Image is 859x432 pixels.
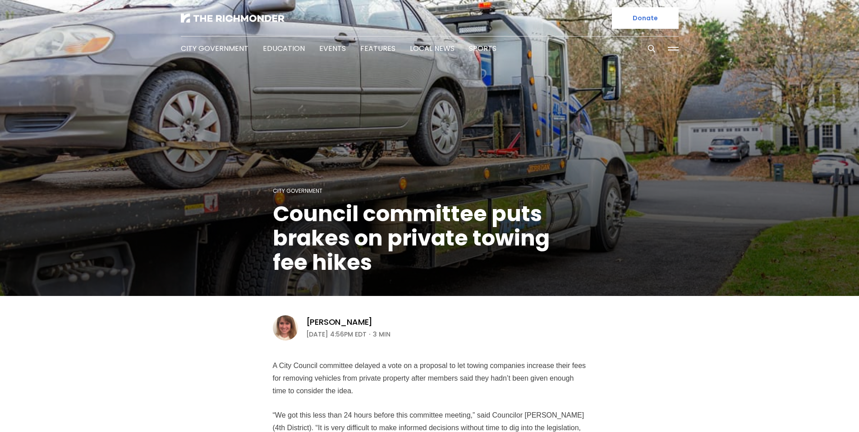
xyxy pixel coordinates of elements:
[306,329,367,340] time: [DATE] 4:56PM EDT
[373,329,390,340] span: 3 min
[319,43,346,54] a: Events
[410,43,455,54] a: Local News
[273,202,587,275] h1: Council committee puts brakes on private towing fee hikes
[273,187,322,195] a: City Government
[360,43,395,54] a: Features
[273,315,298,341] img: Sarah Vogelsong
[783,388,859,432] iframe: portal-trigger
[645,42,658,55] button: Search this site
[273,359,587,397] p: A City Council committee delayed a vote on a proposal to let towing companies increase their fees...
[181,43,248,54] a: City Government
[263,43,305,54] a: Education
[469,43,496,54] a: Sports
[181,14,285,23] img: The Richmonder
[306,317,373,327] a: [PERSON_NAME]
[612,7,679,29] a: Donate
